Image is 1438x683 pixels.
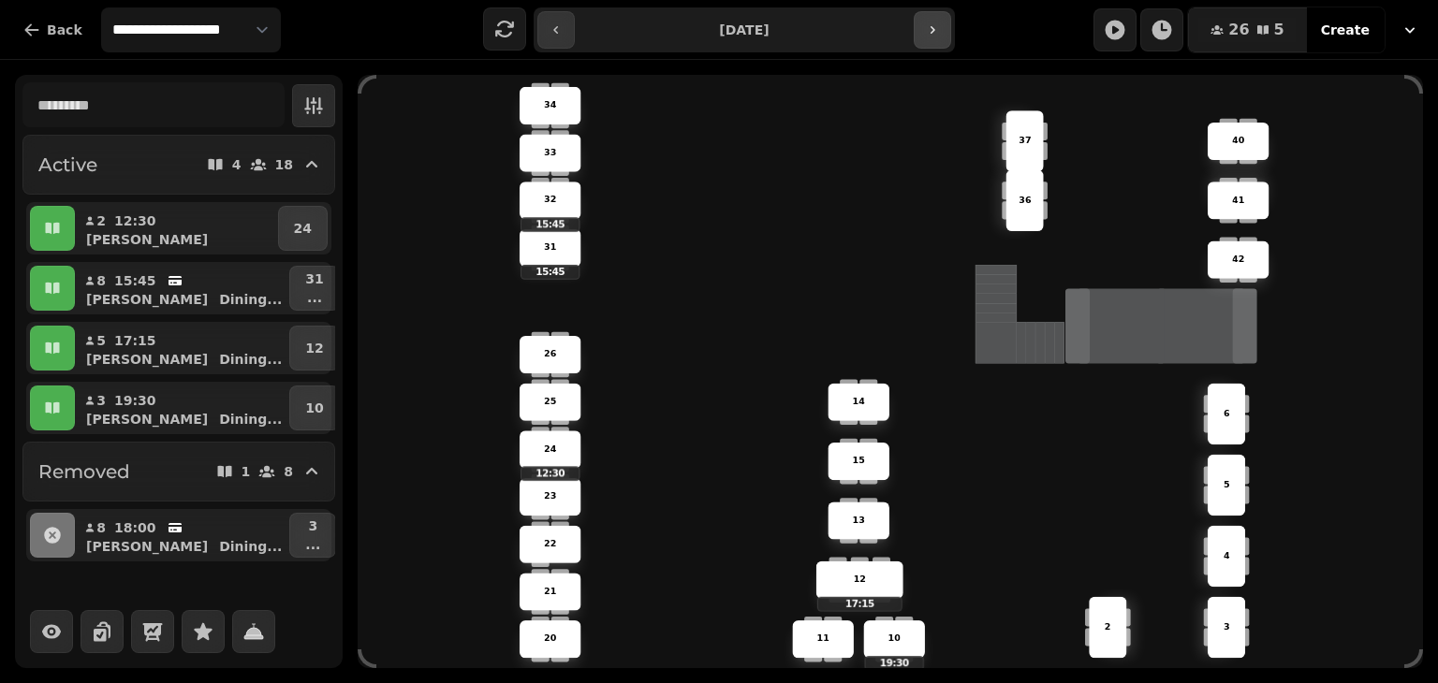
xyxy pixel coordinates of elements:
button: 818:00[PERSON_NAME]Dining... [79,513,286,558]
span: 5 [1274,22,1284,37]
p: [PERSON_NAME] [86,537,208,556]
p: 5 [1224,478,1230,491]
p: [PERSON_NAME] [86,290,208,309]
button: 31... [289,266,339,311]
p: 6 [1224,407,1230,420]
p: 8 [95,271,107,290]
p: 18:00 [114,518,156,537]
p: 17:15 [818,598,902,610]
p: 20 [544,632,556,646]
p: 10 [305,399,323,417]
p: 14 [853,396,865,409]
p: 15:45 [521,219,579,231]
p: 15:45 [114,271,156,290]
p: 19:30 [866,657,923,669]
p: 5 [95,331,107,350]
button: 212:30[PERSON_NAME] [79,206,274,251]
p: 8 [284,465,293,478]
p: 15 [853,455,865,468]
h2: Active [38,152,97,178]
p: 2 [95,211,107,230]
p: 10 [888,632,901,646]
p: 4 [1224,549,1230,562]
button: 319:30[PERSON_NAME]Dining... [79,385,286,430]
p: 2 [1105,620,1111,633]
p: Dining ... [219,410,282,429]
p: 17:15 [114,331,156,350]
button: 24 [278,206,328,251]
button: Back [7,7,97,52]
p: 15:45 [521,266,579,278]
button: 265 [1188,7,1306,52]
span: 26 [1228,22,1249,37]
h2: Removed [38,458,130,485]
p: 22 [544,538,556,551]
button: Removed18 [22,442,335,501]
p: Dining ... [219,537,282,556]
p: 33 [544,146,556,159]
p: 19:30 [114,391,156,410]
p: 37 [1019,135,1031,148]
p: 12 [854,574,866,587]
p: 25 [544,396,556,409]
p: 13 [853,514,865,527]
p: 26 [544,348,556,361]
p: 21 [544,585,556,598]
p: 31 [305,269,323,288]
p: 36 [1019,194,1031,207]
button: Active418 [22,135,335,195]
p: 12:30 [114,211,156,230]
button: 815:45[PERSON_NAME]Dining... [79,266,286,311]
p: 11 [817,632,829,646]
p: 42 [1232,254,1244,267]
p: 3 [95,391,107,410]
button: 517:15[PERSON_NAME]Dining... [79,326,286,371]
span: Create [1321,23,1370,36]
span: Back [47,23,82,36]
p: [PERSON_NAME] [86,230,208,249]
p: [PERSON_NAME] [86,350,208,369]
button: 3... [289,513,336,558]
p: 18 [275,158,293,171]
p: 23 [544,490,556,503]
p: 32 [544,194,556,207]
p: 24 [294,219,312,238]
p: 24 [544,443,556,456]
p: 40 [1232,135,1244,148]
p: 12:30 [521,468,579,480]
p: Dining ... [219,290,282,309]
p: 3 [305,516,320,535]
p: 12 [305,339,323,357]
p: 3 [1224,620,1230,633]
button: 10 [289,385,339,430]
p: 8 [95,518,107,537]
p: ... [305,288,323,307]
p: ... [305,535,320,554]
p: 4 [232,158,242,171]
p: 1 [242,465,251,478]
p: Dining ... [219,350,282,369]
button: 12 [289,326,339,371]
p: [PERSON_NAME] [86,410,208,429]
button: Create [1306,7,1385,52]
p: 41 [1232,194,1244,207]
p: 31 [544,241,556,254]
p: 34 [544,99,556,112]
